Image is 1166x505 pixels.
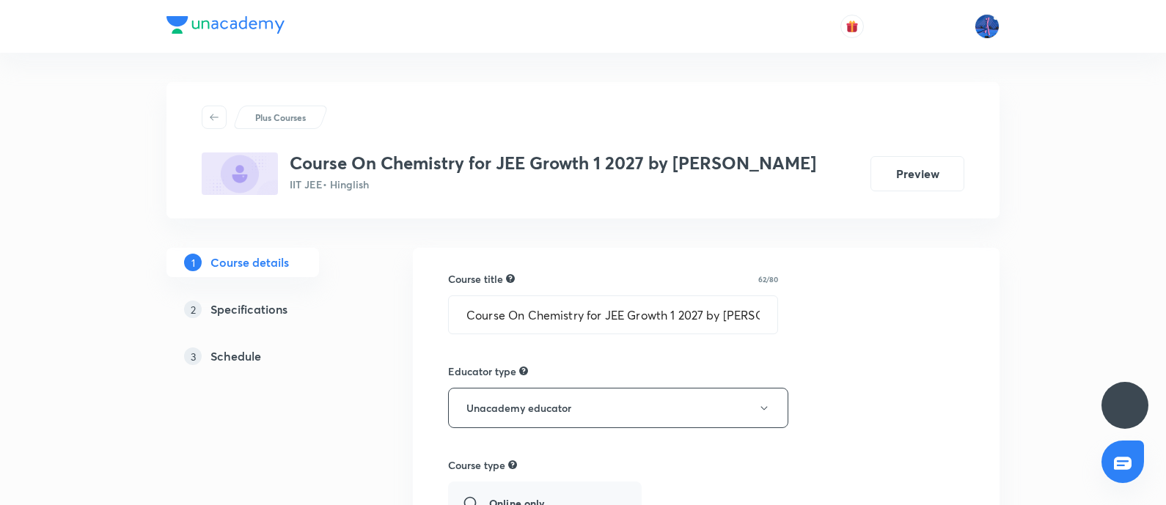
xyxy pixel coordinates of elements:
h6: Course type [448,457,505,473]
div: A great title is short, clear and descriptive [506,272,515,285]
p: Plus Courses [255,111,306,124]
a: 3Schedule [166,342,366,371]
h5: Specifications [210,301,287,318]
h6: Course title [448,271,503,287]
h5: Course details [210,254,289,271]
button: Preview [870,156,964,191]
h6: Educator type [448,364,516,379]
button: Unacademy educator [448,388,788,428]
div: Not allowed to edit [519,364,528,377]
p: IIT JEE • Hinglish [290,177,816,192]
img: Mahesh Bhat [975,14,1000,39]
button: avatar [840,15,864,38]
img: Company Logo [166,16,285,34]
img: ttu [1116,397,1134,414]
img: 4B40553C-A5E1-4C00-A997-CB79BC8750CC_plus.png [202,152,278,195]
a: Company Logo [166,16,285,37]
p: 62/80 [758,276,778,283]
div: A hybrid course can have a mix of online and offline classes. These courses will have restricted ... [508,458,517,471]
p: 3 [184,347,202,365]
p: 1 [184,254,202,271]
h3: Course On Chemistry for JEE Growth 1 2027 by [PERSON_NAME] [290,152,816,174]
a: 2Specifications [166,295,366,324]
input: A great title is short, clear and descriptive [449,296,777,333]
p: 2 [184,301,202,318]
img: avatar [846,20,859,33]
h5: Schedule [210,347,261,365]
